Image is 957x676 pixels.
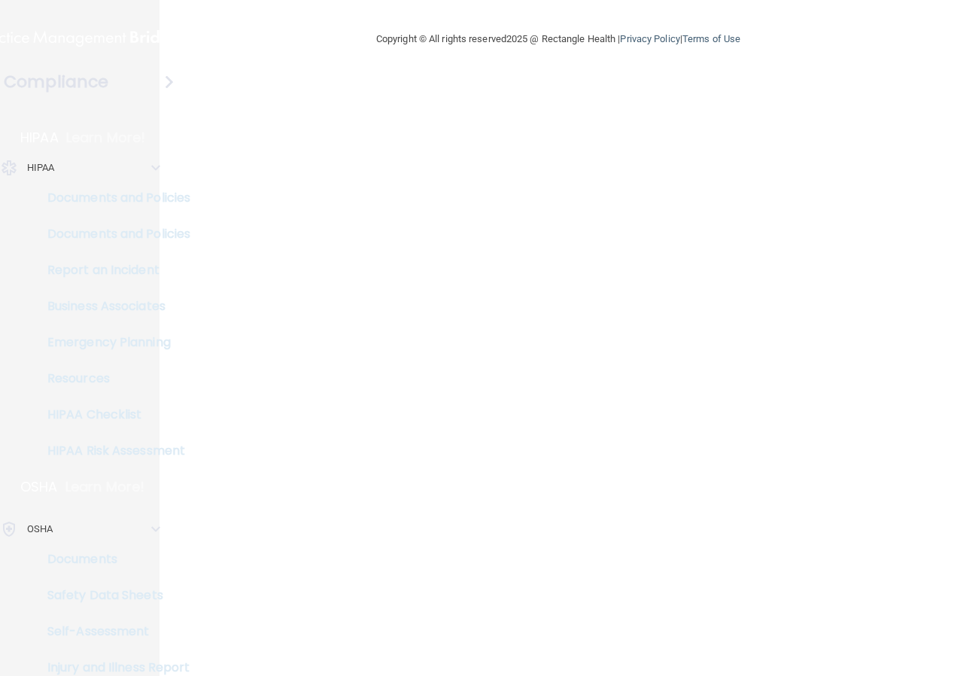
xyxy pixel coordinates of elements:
[620,33,679,44] a: Privacy Policy
[20,129,59,147] p: HIPAA
[10,190,215,206] p: Documents and Policies
[10,588,215,603] p: Safety Data Sheets
[10,660,215,675] p: Injury and Illness Report
[27,520,53,538] p: OSHA
[10,407,215,422] p: HIPAA Checklist
[10,443,215,458] p: HIPAA Risk Assessment
[10,371,215,386] p: Resources
[20,478,58,496] p: OSHA
[10,263,215,278] p: Report an Incident
[10,335,215,350] p: Emergency Planning
[10,624,215,639] p: Self-Assessment
[66,129,146,147] p: Learn More!
[10,299,215,314] p: Business Associates
[4,72,108,93] h4: Compliance
[10,552,215,567] p: Documents
[65,478,145,496] p: Learn More!
[682,33,740,44] a: Terms of Use
[27,159,55,177] p: HIPAA
[10,227,215,242] p: Documents and Policies
[284,15,833,63] div: Copyright © All rights reserved 2025 @ Rectangle Health | |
